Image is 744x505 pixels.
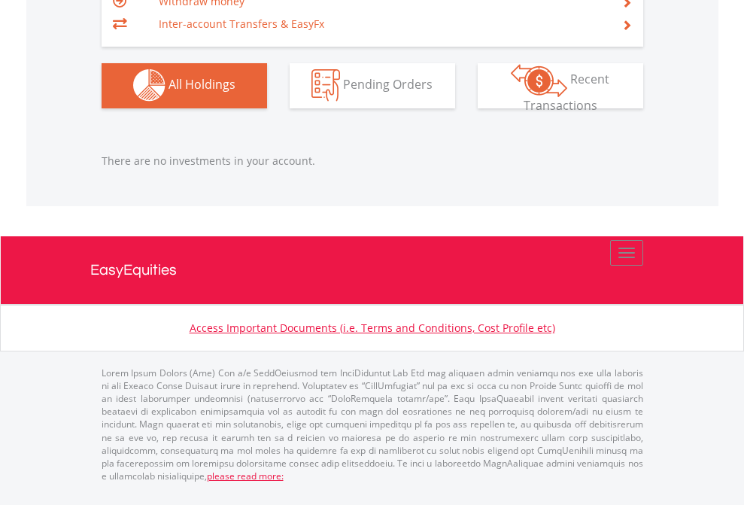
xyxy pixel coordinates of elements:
[90,236,654,304] a: EasyEquities
[190,321,555,335] a: Access Important Documents (i.e. Terms and Conditions, Cost Profile etc)
[133,69,166,102] img: holdings-wht.png
[169,76,235,93] span: All Holdings
[159,13,603,35] td: Inter-account Transfers & EasyFx
[478,63,643,108] button: Recent Transactions
[311,69,340,102] img: pending_instructions-wht.png
[102,63,267,108] button: All Holdings
[290,63,455,108] button: Pending Orders
[102,367,643,482] p: Lorem Ipsum Dolors (Ame) Con a/e SeddOeiusmod tem InciDiduntut Lab Etd mag aliquaen admin veniamq...
[102,154,643,169] p: There are no investments in your account.
[524,71,610,114] span: Recent Transactions
[343,76,433,93] span: Pending Orders
[207,470,284,482] a: please read more:
[511,64,567,97] img: transactions-zar-wht.png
